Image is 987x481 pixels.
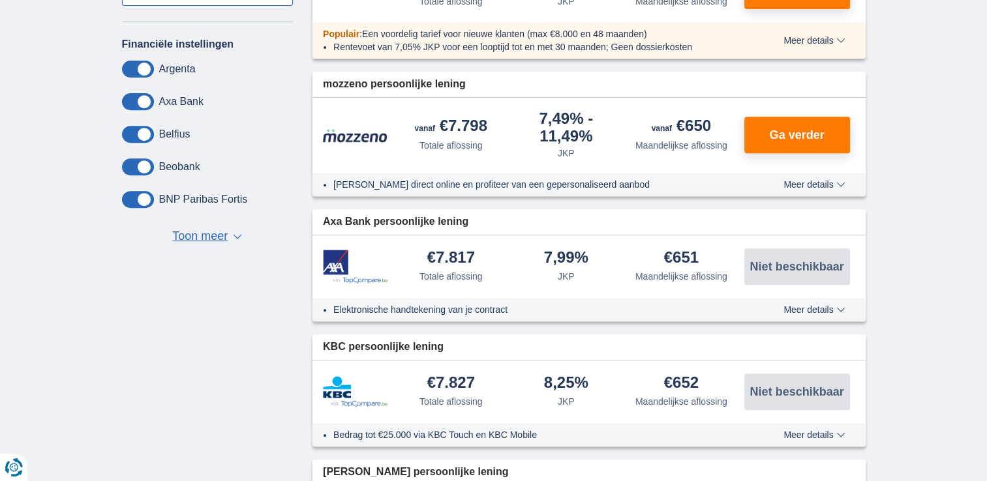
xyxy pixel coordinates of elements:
div: JKP [558,395,575,408]
label: Argenta [159,63,196,75]
li: Rentevoet van 7,05% JKP voor een looptijd tot en met 30 maanden; Geen dossierkosten [333,40,736,53]
button: Ga verder [744,117,850,153]
label: BNP Paribas Fortis [159,194,248,205]
label: Belfius [159,128,190,140]
button: Meer details [774,179,855,190]
button: Meer details [774,304,855,315]
div: 7,99% [544,250,588,267]
div: JKP [558,270,575,283]
div: €652 [664,375,699,392]
div: €7.827 [427,375,475,392]
div: 7,49% [514,111,619,144]
button: Meer details [774,430,855,440]
li: Elektronische handtekening van je contract [333,303,736,316]
button: Niet beschikbaar [744,248,850,285]
div: Totale aflossing [419,395,483,408]
label: Axa Bank [159,96,204,108]
span: mozzeno persoonlijke lening [323,77,466,92]
img: product.pl.alt KBC [323,376,388,407]
span: KBC persoonlijke lening [323,340,444,355]
span: Een voordelig tarief voor nieuwe klanten (max €8.000 en 48 maanden) [362,29,647,39]
span: Niet beschikbaar [750,261,843,272]
span: Meer details [783,36,845,45]
div: JKP [558,147,575,160]
div: 8,25% [544,375,588,392]
div: Totale aflossing [419,139,483,152]
span: Meer details [783,430,845,439]
div: €7.798 [415,118,487,136]
span: Populair [323,29,359,39]
img: product.pl.alt Axa Bank [323,250,388,284]
span: Meer details [783,305,845,314]
div: : [312,27,746,40]
li: Bedrag tot €25.000 via KBC Touch en KBC Mobile [333,428,736,441]
span: Axa Bank persoonlijke lening [323,214,468,229]
button: Niet beschikbaar [744,373,850,410]
div: Maandelijkse aflossing [635,395,727,408]
label: Financiële instellingen [122,38,234,50]
img: product.pl.alt Mozzeno [323,128,388,143]
span: Ga verder [769,129,824,141]
label: Beobank [159,161,200,173]
span: ▼ [233,234,242,239]
span: Meer details [783,180,845,189]
span: Niet beschikbaar [750,386,843,398]
span: [PERSON_NAME] persoonlijke lening [323,465,508,480]
div: Maandelijkse aflossing [635,270,727,283]
div: Maandelijkse aflossing [635,139,727,152]
div: €650 [652,118,711,136]
div: Totale aflossing [419,270,483,283]
button: Meer details [774,35,855,46]
span: Toon meer [172,228,228,245]
div: €7.817 [427,250,475,267]
li: [PERSON_NAME] direct online en profiteer van een gepersonaliseerd aanbod [333,178,736,191]
button: Toon meer ▼ [168,227,246,246]
div: €651 [664,250,699,267]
